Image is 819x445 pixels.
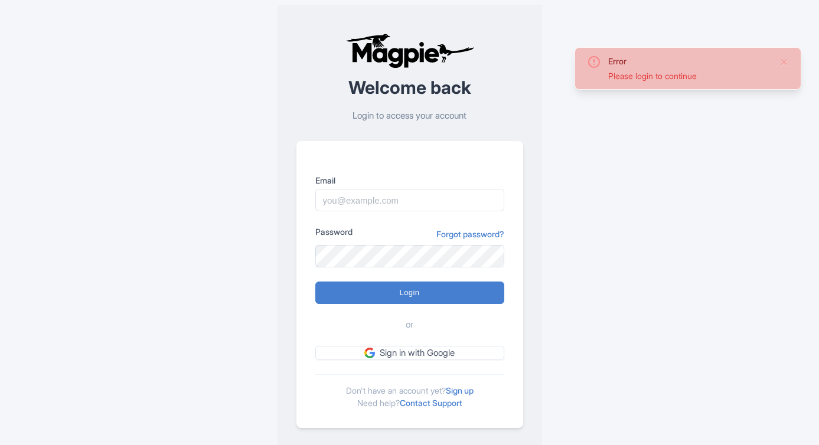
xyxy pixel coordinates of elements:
[315,374,504,409] div: Don't have an account yet? Need help?
[436,228,504,240] a: Forgot password?
[296,109,523,123] p: Login to access your account
[608,55,770,67] div: Error
[315,346,504,361] a: Sign in with Google
[343,33,476,68] img: logo-ab69f6fb50320c5b225c76a69d11143b.png
[608,70,770,82] div: Please login to continue
[315,282,504,304] input: Login
[400,398,462,408] a: Contact Support
[296,78,523,97] h2: Welcome back
[315,225,353,238] label: Password
[406,318,413,332] span: or
[315,189,504,211] input: you@example.com
[315,174,504,186] label: Email
[779,55,789,69] button: Close
[364,348,375,358] img: google.svg
[446,385,474,395] a: Sign up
